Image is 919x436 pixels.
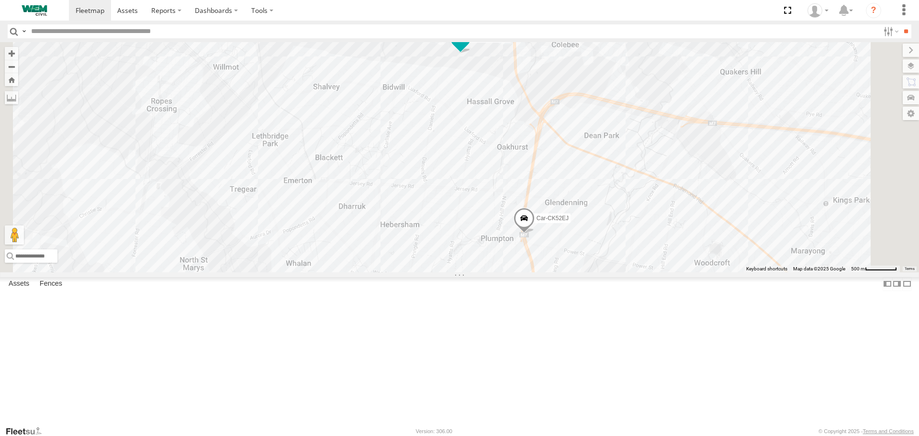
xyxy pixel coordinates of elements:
[866,3,881,18] i: ?
[5,47,18,60] button: Zoom in
[863,428,914,434] a: Terms and Conditions
[416,428,452,434] div: Version: 306.00
[5,225,24,245] button: Drag Pegman onto the map to open Street View
[883,277,892,291] label: Dock Summary Table to the Left
[902,277,912,291] label: Hide Summary Table
[5,426,49,436] a: Visit our Website
[5,60,18,73] button: Zoom out
[5,73,18,86] button: Zoom Home
[903,107,919,120] label: Map Settings
[905,267,915,270] a: Terms (opens in new tab)
[5,91,18,104] label: Measure
[892,277,902,291] label: Dock Summary Table to the Right
[537,215,569,222] span: Car-CK52EJ
[746,266,787,272] button: Keyboard shortcuts
[35,278,67,291] label: Fences
[10,5,59,16] img: WEMCivilLogo.svg
[20,24,28,38] label: Search Query
[804,3,832,18] div: Kevin Webb
[851,266,865,271] span: 500 m
[818,428,914,434] div: © Copyright 2025 -
[4,278,34,291] label: Assets
[793,266,845,271] span: Map data ©2025 Google
[880,24,900,38] label: Search Filter Options
[848,266,900,272] button: Map Scale: 500 m per 63 pixels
